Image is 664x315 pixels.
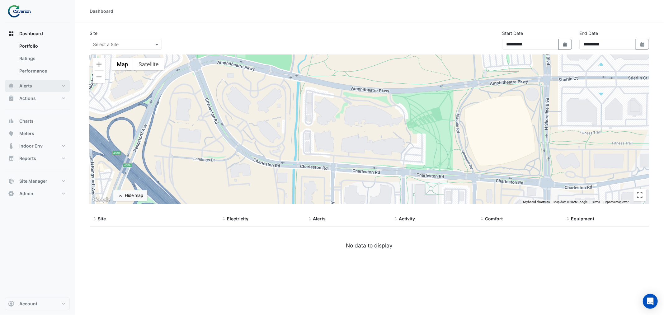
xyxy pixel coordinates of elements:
[98,216,106,221] span: Site
[7,5,35,17] img: Company Logo
[8,31,14,37] app-icon: Dashboard
[19,83,32,89] span: Alerts
[5,187,70,200] button: Admin
[8,95,14,101] app-icon: Actions
[19,155,36,162] span: Reports
[133,58,164,70] button: Show satellite imagery
[19,301,37,307] span: Account
[604,200,629,204] a: Report a map error
[93,71,105,83] button: Zoom out
[19,143,43,149] span: Indoor Env
[8,83,14,89] app-icon: Alerts
[14,65,70,77] a: Performance
[91,196,112,204] a: Open this area in Google Maps (opens a new window)
[14,52,70,65] a: Ratings
[90,242,649,250] div: No data to display
[19,31,43,37] span: Dashboard
[19,178,47,184] span: Site Manager
[8,155,14,162] app-icon: Reports
[111,58,133,70] button: Show street map
[93,58,105,70] button: Zoom in
[5,152,70,165] button: Reports
[19,95,36,101] span: Actions
[5,40,70,80] div: Dashboard
[227,216,248,221] span: Electricity
[633,189,646,201] button: Toggle fullscreen view
[523,200,550,204] button: Keyboard shortcuts
[90,8,113,14] div: Dashboard
[14,40,70,52] a: Portfolio
[5,115,70,127] button: Charts
[563,42,568,47] fa-icon: Select Date
[579,30,598,36] label: End Date
[8,130,14,137] app-icon: Meters
[91,196,112,204] img: Google
[553,200,587,204] span: Map data ©2025 Google
[5,127,70,140] button: Meters
[19,118,34,124] span: Charts
[5,27,70,40] button: Dashboard
[8,143,14,149] app-icon: Indoor Env
[640,42,645,47] fa-icon: Select Date
[5,140,70,152] button: Indoor Env
[399,216,415,221] span: Activity
[502,30,523,36] label: Start Date
[125,192,143,199] div: Hide map
[591,200,600,204] a: Terms
[113,190,147,201] button: Hide map
[313,216,326,221] span: Alerts
[5,80,70,92] button: Alerts
[8,118,14,124] app-icon: Charts
[485,216,503,221] span: Comfort
[5,175,70,187] button: Site Manager
[571,216,595,221] span: Equipment
[8,190,14,197] app-icon: Admin
[5,92,70,105] button: Actions
[90,30,97,36] label: Site
[5,298,70,310] button: Account
[19,130,34,137] span: Meters
[8,178,14,184] app-icon: Site Manager
[19,190,33,197] span: Admin
[643,294,658,309] div: Open Intercom Messenger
